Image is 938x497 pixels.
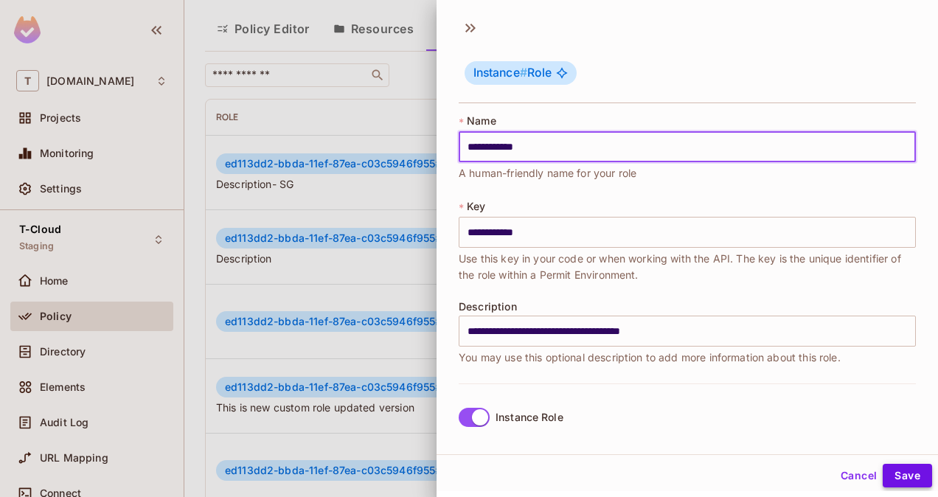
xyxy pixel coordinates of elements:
span: Description [459,301,517,313]
button: Save [883,464,932,487]
div: Instance Role [496,411,563,423]
span: Use this key in your code or when working with the API. The key is the unique identifier of the r... [459,251,916,283]
span: A human-friendly name for your role [459,165,636,181]
button: Cancel [835,464,883,487]
span: # [520,66,527,80]
span: Instance [473,66,527,80]
span: Key [467,201,485,212]
span: You may use this optional description to add more information about this role. [459,350,841,366]
span: Role [473,66,552,80]
span: Name [467,115,496,127]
